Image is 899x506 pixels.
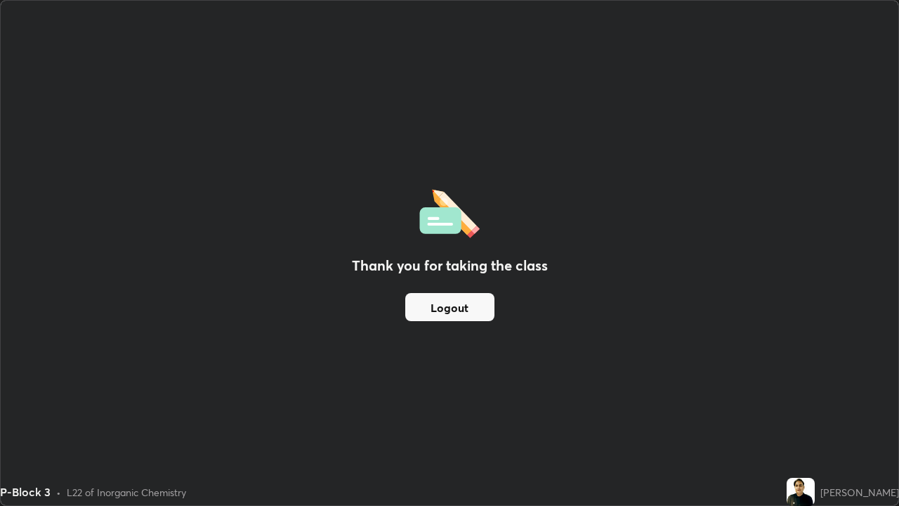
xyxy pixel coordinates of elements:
button: Logout [405,293,494,321]
img: offlineFeedback.1438e8b3.svg [419,185,480,238]
h2: Thank you for taking the class [352,255,548,276]
div: [PERSON_NAME] [820,485,899,500]
div: • [56,485,61,500]
div: L22 of Inorganic Chemistry [67,485,186,500]
img: 756836a876de46d1bda29e5641fbe2af.jpg [787,478,815,506]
